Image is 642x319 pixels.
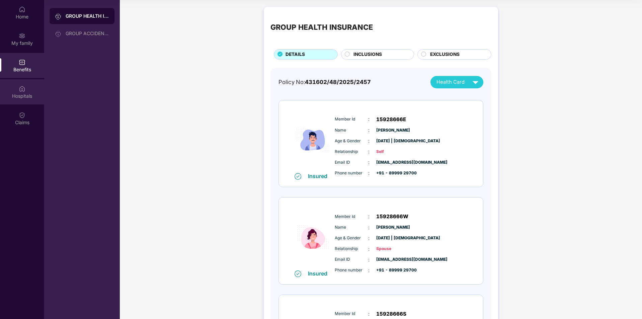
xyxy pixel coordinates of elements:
span: : [368,115,370,123]
span: : [368,256,370,263]
span: Phone number [335,267,368,273]
span: Self [376,149,410,155]
span: : [368,224,370,231]
button: Health Card [430,76,483,88]
img: icon [293,205,333,270]
img: svg+xml;base64,PHN2ZyB4bWxucz0iaHR0cDovL3d3dy53My5vcmcvMjAwMC9zdmciIHdpZHRoPSIxNiIgaGVpZ2h0PSIxNi... [295,173,301,180]
span: Relationship [335,149,368,155]
div: GROUP HEALTH INSURANCE [66,13,109,19]
span: Relationship [335,246,368,252]
span: Phone number [335,170,368,176]
div: GROUP ACCIDENTAL INSURANCE [66,31,109,36]
span: : [368,245,370,253]
img: svg+xml;base64,PHN2ZyB3aWR0aD0iMjAiIGhlaWdodD0iMjAiIHZpZXdCb3g9IjAgMCAyMCAyMCIgZmlsbD0ibm9uZSIgeG... [19,32,25,39]
span: [PERSON_NAME] [376,127,410,134]
div: GROUP HEALTH INSURANCE [270,21,373,33]
span: Name [335,127,368,134]
span: INCLUSIONS [353,51,382,58]
img: svg+xml;base64,PHN2ZyBpZD0iSG9tZSIgeG1sbnM9Imh0dHA6Ly93d3cudzMub3JnLzIwMDAvc3ZnIiB3aWR0aD0iMjAiIG... [19,6,25,13]
span: 431602/48/2025/2457 [305,79,371,85]
img: svg+xml;base64,PHN2ZyB4bWxucz0iaHR0cDovL3d3dy53My5vcmcvMjAwMC9zdmciIHZpZXdCb3g9IjAgMCAyNCAyNCIgd2... [470,76,481,88]
span: Age & Gender [335,235,368,241]
span: Member Id [335,116,368,123]
span: EXCLUSIONS [430,51,460,58]
img: svg+xml;base64,PHN2ZyB3aWR0aD0iMjAiIGhlaWdodD0iMjAiIHZpZXdCb3g9IjAgMCAyMCAyMCIgZmlsbD0ibm9uZSIgeG... [55,13,62,20]
span: : [368,148,370,155]
img: svg+xml;base64,PHN2ZyB4bWxucz0iaHR0cDovL3d3dy53My5vcmcvMjAwMC9zdmciIHdpZHRoPSIxNiIgaGVpZ2h0PSIxNi... [295,270,301,277]
span: [DATE] | [DEMOGRAPHIC_DATA] [376,235,410,241]
div: Policy No: [278,78,371,86]
div: Insured [308,270,331,277]
img: icon [293,107,333,173]
span: Member Id [335,214,368,220]
span: Member Id [335,311,368,317]
span: 15928666W [376,213,408,221]
span: [DATE] | [DEMOGRAPHIC_DATA] [376,138,410,144]
span: : [368,159,370,166]
span: DETAILS [286,51,305,58]
span: Email ID [335,159,368,166]
span: 15928666E [376,115,406,124]
span: : [368,213,370,220]
span: Health Card [436,78,465,86]
span: 15928666S [376,310,406,318]
img: svg+xml;base64,PHN2ZyBpZD0iSG9zcGl0YWxzIiB4bWxucz0iaHR0cDovL3d3dy53My5vcmcvMjAwMC9zdmciIHdpZHRoPS... [19,85,25,92]
span: : [368,235,370,242]
span: Email ID [335,256,368,263]
span: : [368,169,370,177]
span: : [368,127,370,134]
span: Name [335,224,368,231]
img: svg+xml;base64,PHN2ZyBpZD0iQmVuZWZpdHMiIHhtbG5zPSJodHRwOi8vd3d3LnczLm9yZy8yMDAwL3N2ZyIgd2lkdGg9Ij... [19,59,25,66]
span: Age & Gender [335,138,368,144]
span: : [368,137,370,145]
img: svg+xml;base64,PHN2ZyBpZD0iQ2xhaW0iIHhtbG5zPSJodHRwOi8vd3d3LnczLm9yZy8yMDAwL3N2ZyIgd2lkdGg9IjIwIi... [19,112,25,118]
span: [EMAIL_ADDRESS][DOMAIN_NAME] [376,256,410,263]
span: [PERSON_NAME] [376,224,410,231]
span: : [368,310,370,318]
span: : [368,267,370,274]
span: [EMAIL_ADDRESS][DOMAIN_NAME] [376,159,410,166]
div: Insured [308,173,331,179]
span: Spouse [376,246,410,252]
img: svg+xml;base64,PHN2ZyB3aWR0aD0iMjAiIGhlaWdodD0iMjAiIHZpZXdCb3g9IjAgMCAyMCAyMCIgZmlsbD0ibm9uZSIgeG... [55,30,62,37]
span: +91 - 89999 29700 [376,267,410,273]
span: +91 - 89999 29700 [376,170,410,176]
